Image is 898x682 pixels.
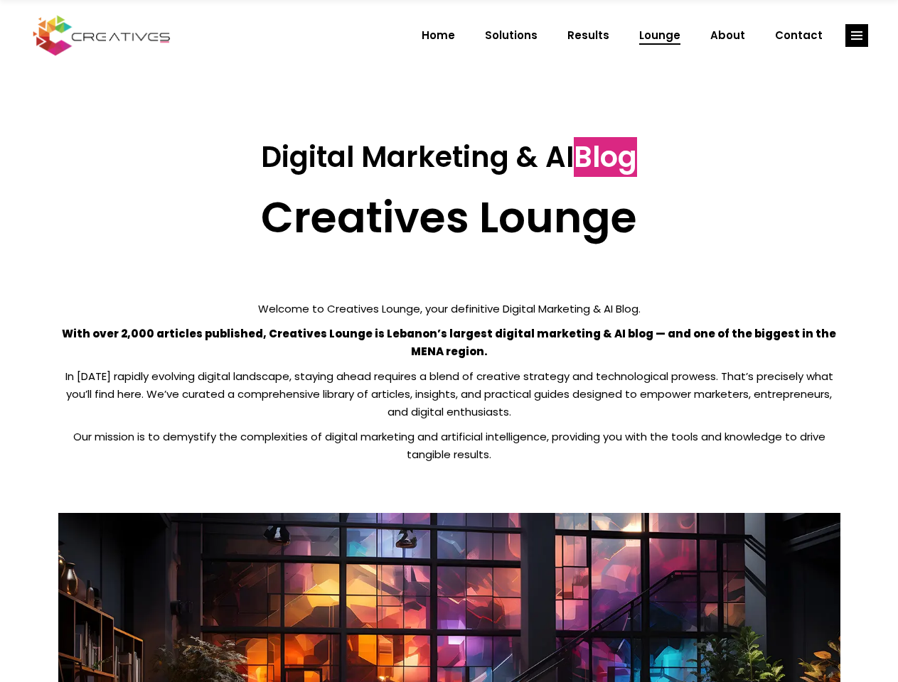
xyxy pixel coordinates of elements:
span: Lounge [639,17,680,54]
strong: With over 2,000 articles published, Creatives Lounge is Lebanon’s largest digital marketing & AI ... [62,326,836,359]
h2: Creatives Lounge [58,192,840,243]
h3: Digital Marketing & AI [58,140,840,174]
span: About [710,17,745,54]
span: Contact [775,17,823,54]
a: Results [552,17,624,54]
a: Home [407,17,470,54]
a: Lounge [624,17,695,54]
a: Contact [760,17,838,54]
a: Solutions [470,17,552,54]
p: Our mission is to demystify the complexities of digital marketing and artificial intelligence, pr... [58,428,840,463]
p: Welcome to Creatives Lounge, your definitive Digital Marketing & AI Blog. [58,300,840,318]
span: Solutions [485,17,538,54]
img: Creatives [30,13,173,58]
span: Home [422,17,455,54]
span: Results [567,17,609,54]
a: About [695,17,760,54]
a: link [845,24,868,47]
span: Blog [574,137,637,177]
p: In [DATE] rapidly evolving digital landscape, staying ahead requires a blend of creative strategy... [58,367,840,421]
